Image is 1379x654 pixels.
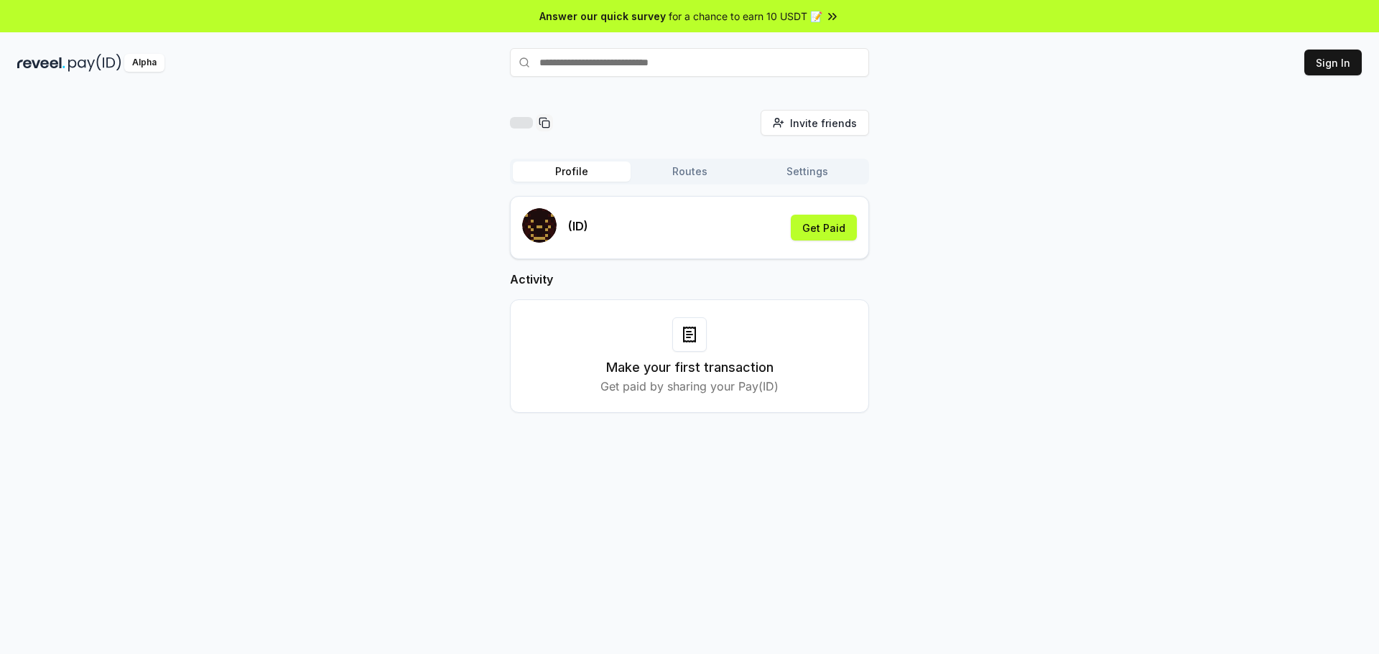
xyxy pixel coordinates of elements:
[68,54,121,72] img: pay_id
[124,54,164,72] div: Alpha
[513,162,631,182] button: Profile
[1304,50,1362,75] button: Sign In
[669,9,822,24] span: for a chance to earn 10 USDT 📝
[790,116,857,131] span: Invite friends
[568,218,588,235] p: (ID)
[791,215,857,240] button: Get Paid
[748,162,866,182] button: Settings
[631,162,748,182] button: Routes
[761,110,869,136] button: Invite friends
[17,54,65,72] img: reveel_dark
[606,358,774,378] h3: Make your first transaction
[539,9,666,24] span: Answer our quick survey
[510,271,869,288] h2: Activity
[600,378,779,395] p: Get paid by sharing your Pay(ID)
